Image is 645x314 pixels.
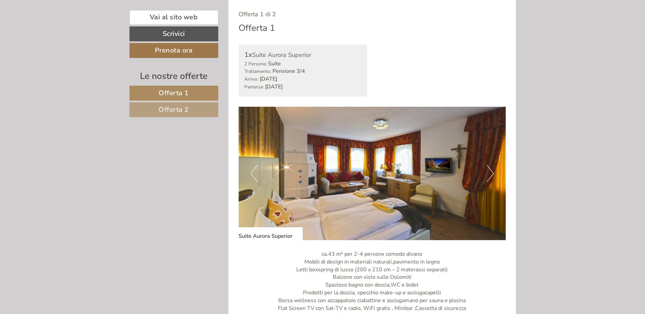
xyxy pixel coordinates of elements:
[244,50,361,60] div: Suite Aurora Superior
[10,33,103,38] small: 12:00
[129,26,218,41] a: Scrivici
[129,43,218,58] a: Prenota ora
[239,10,276,18] span: Offerta 1 di 2
[239,22,275,34] div: Offerta 1
[231,175,267,190] button: Invia
[121,5,146,17] div: [DATE]
[244,61,267,67] small: 2 Persone:
[260,75,277,83] b: [DATE]
[5,18,106,39] div: Buon giorno, come possiamo aiutarla?
[244,68,271,75] small: Trattamento:
[244,50,252,59] b: 1x
[250,165,258,182] button: Previous
[129,70,218,82] div: Le nostre offerte
[10,20,103,25] div: Hotel Kristall
[244,76,258,82] small: Arrivo:
[487,165,494,182] button: Next
[159,105,189,114] span: Offerta 2
[129,10,218,25] a: Vai al sito web
[273,67,305,75] b: Pensione 3/4
[265,83,283,90] b: [DATE]
[159,88,189,98] span: Offerta 1
[239,227,303,240] div: Suite Aurora Superior
[268,60,281,67] b: Suite
[244,84,264,90] small: Partenza:
[239,107,506,240] img: image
